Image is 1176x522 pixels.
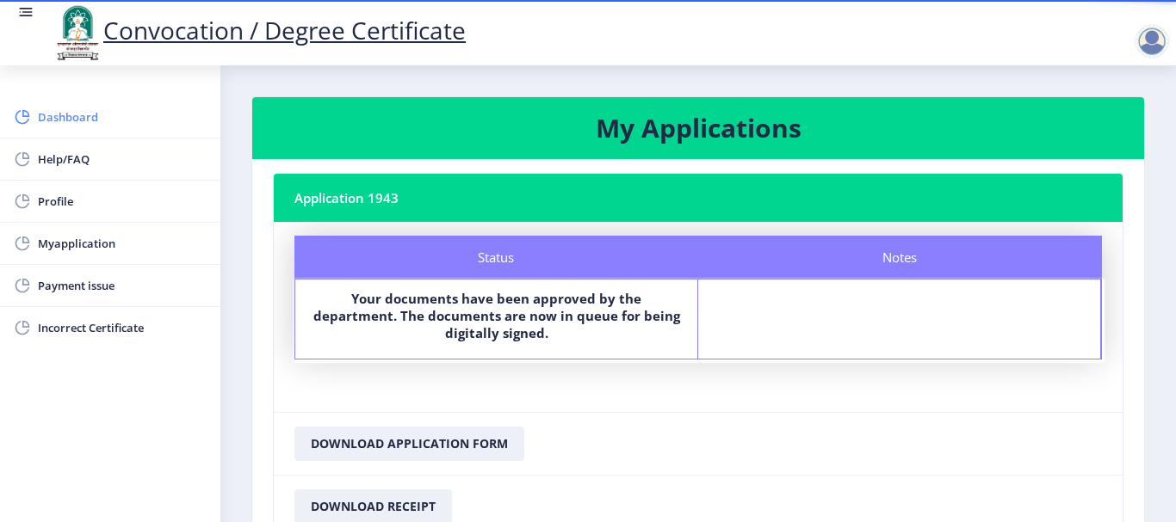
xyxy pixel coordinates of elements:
h3: My Applications [273,111,1123,145]
span: Help/FAQ [38,149,207,169]
div: Status [294,236,698,279]
span: Dashboard [38,107,207,127]
button: Download Application Form [294,427,524,461]
b: Your documents have been approved by the department. The documents are now in queue for being dig... [313,290,680,341]
span: Payment issue [38,275,207,296]
img: logo [52,3,103,62]
div: Notes [698,236,1102,279]
span: Profile [38,191,207,212]
a: Convocation / Degree Certificate [52,14,466,46]
span: Incorrect Certificate [38,317,207,338]
nb-card-header: Application 1943 [274,174,1123,222]
span: Myapplication [38,233,207,254]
